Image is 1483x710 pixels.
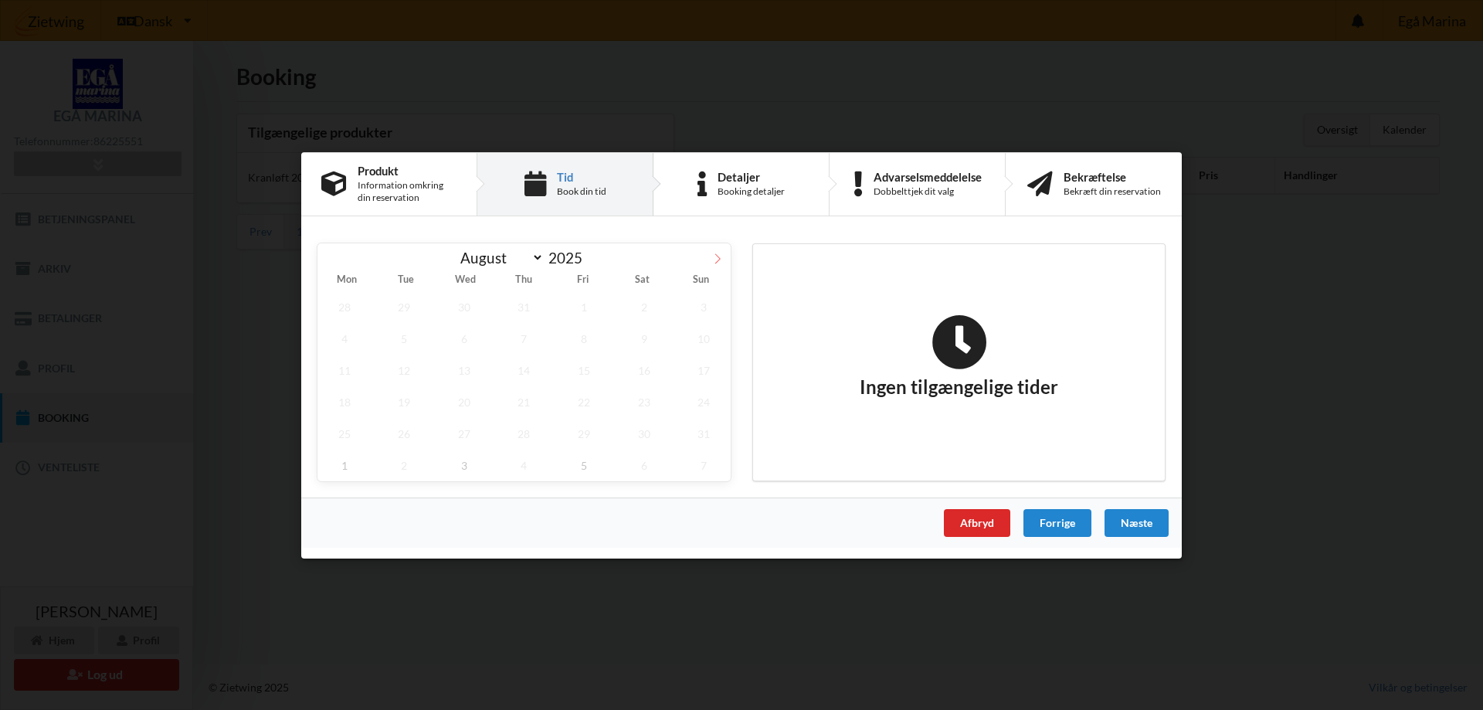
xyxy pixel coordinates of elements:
span: August 16, 2025 [617,354,671,386]
div: Næste [1105,508,1169,536]
span: July 29, 2025 [378,290,432,322]
span: Sun [672,275,731,285]
span: September 1, 2025 [317,449,372,481]
span: August 12, 2025 [378,354,432,386]
div: Forrige [1023,508,1091,536]
span: August 31, 2025 [677,417,731,449]
span: August 23, 2025 [617,386,671,417]
span: Tue [376,275,435,285]
div: Dobbelttjek dit valg [874,185,982,198]
span: August 29, 2025 [557,417,611,449]
span: August 19, 2025 [378,386,432,417]
span: August 15, 2025 [557,354,611,386]
span: August 6, 2025 [437,322,491,354]
span: September 4, 2025 [497,449,551,481]
span: Sat [613,275,671,285]
span: August 9, 2025 [617,322,671,354]
span: August 25, 2025 [317,417,372,449]
span: August 17, 2025 [677,354,731,386]
span: August 21, 2025 [497,386,551,417]
span: Mon [317,275,376,285]
span: Wed [436,275,494,285]
div: Information omkring din reservation [358,179,456,204]
span: August 26, 2025 [378,417,432,449]
span: September 5, 2025 [557,449,611,481]
div: Booking detaljer [718,185,785,198]
span: August 18, 2025 [317,386,372,417]
span: August 22, 2025 [557,386,611,417]
span: July 28, 2025 [317,290,372,322]
span: September 7, 2025 [677,449,731,481]
span: August 8, 2025 [557,322,611,354]
span: August 14, 2025 [497,354,551,386]
span: July 31, 2025 [497,290,551,322]
span: August 28, 2025 [497,417,551,449]
span: August 3, 2025 [677,290,731,322]
input: Year [544,249,595,267]
span: Thu [494,275,553,285]
div: Advarselsmeddelelse [874,170,982,182]
span: August 7, 2025 [497,322,551,354]
span: August 10, 2025 [677,322,731,354]
div: Book din tid [557,185,606,198]
span: August 20, 2025 [437,386,491,417]
div: Afbryd [944,508,1010,536]
span: September 3, 2025 [437,449,491,481]
span: August 2, 2025 [617,290,671,322]
span: August 13, 2025 [437,354,491,386]
div: Bekræftelse [1064,170,1161,182]
div: Produkt [358,164,456,176]
span: August 5, 2025 [378,322,432,354]
span: August 30, 2025 [617,417,671,449]
h2: Ingen tilgængelige tider [860,314,1058,399]
span: August 11, 2025 [317,354,372,386]
select: Month [453,248,545,267]
div: Bekræft din reservation [1064,185,1161,198]
span: August 1, 2025 [557,290,611,322]
span: August 27, 2025 [437,417,491,449]
span: July 30, 2025 [437,290,491,322]
span: August 4, 2025 [317,322,372,354]
div: Tid [557,170,606,182]
span: September 6, 2025 [617,449,671,481]
span: Fri [554,275,613,285]
span: September 2, 2025 [378,449,432,481]
div: Detaljer [718,170,785,182]
span: August 24, 2025 [677,386,731,417]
